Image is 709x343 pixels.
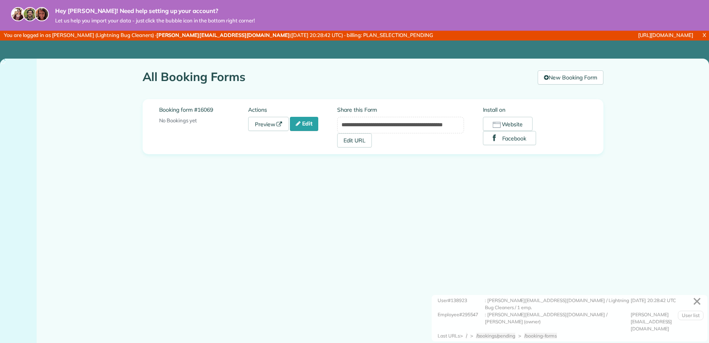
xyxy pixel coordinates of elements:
[156,32,290,38] strong: [PERSON_NAME][EMAIL_ADDRESS][DOMAIN_NAME]
[23,7,37,21] img: jorge-587dff0eeaa6aab1f244e6dc62b8924c3b6ad411094392a53c71c6c4a576187d.jpg
[11,7,25,21] img: maria-72a9807cf96188c08ef61303f053569d2e2a8a1cde33d635c8a3ac13582a053d.jpg
[483,106,587,114] label: Install on
[55,7,255,15] strong: Hey [PERSON_NAME]! Need help setting up your account?
[143,70,532,83] h1: All Booking Forms
[438,311,485,332] div: Employee#295547
[678,311,703,320] a: User list
[248,117,289,131] a: Preview
[638,32,693,38] a: [URL][DOMAIN_NAME]
[438,332,460,339] div: Last URLs
[290,117,318,131] a: Edit
[248,106,337,114] label: Actions
[55,17,255,24] span: Let us help you import your data - just click the bubble icon in the bottom right corner!
[337,106,464,114] label: Share this Form
[476,333,515,339] span: /bookings/pending
[538,70,603,85] a: New Booking Form
[700,31,709,40] a: X
[466,333,467,339] span: /
[631,311,702,332] div: [PERSON_NAME][EMAIL_ADDRESS][DOMAIN_NAME]
[485,297,631,311] div: : [PERSON_NAME][EMAIL_ADDRESS][DOMAIN_NAME] / Lightning Bug Cleaners / 1 emp.
[631,297,702,311] div: [DATE] 20:28:42 UTC
[460,332,561,339] div: > > >
[159,117,197,124] span: No Bookings yet
[524,333,557,339] span: /booking-forms
[159,106,248,114] label: Booking form #16069
[337,133,372,148] a: Edit URL
[35,7,49,21] img: michelle-19f622bdf1676172e81f8f8fba1fb50e276960ebfe0243fe18214015130c80e4.jpg
[438,297,485,311] div: User#138923
[483,131,536,145] button: Facebook
[483,117,533,131] button: Website
[689,292,705,311] a: ✕
[485,311,631,332] div: : [PERSON_NAME][EMAIL_ADDRESS][DOMAIN_NAME] / [PERSON_NAME] (owner)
